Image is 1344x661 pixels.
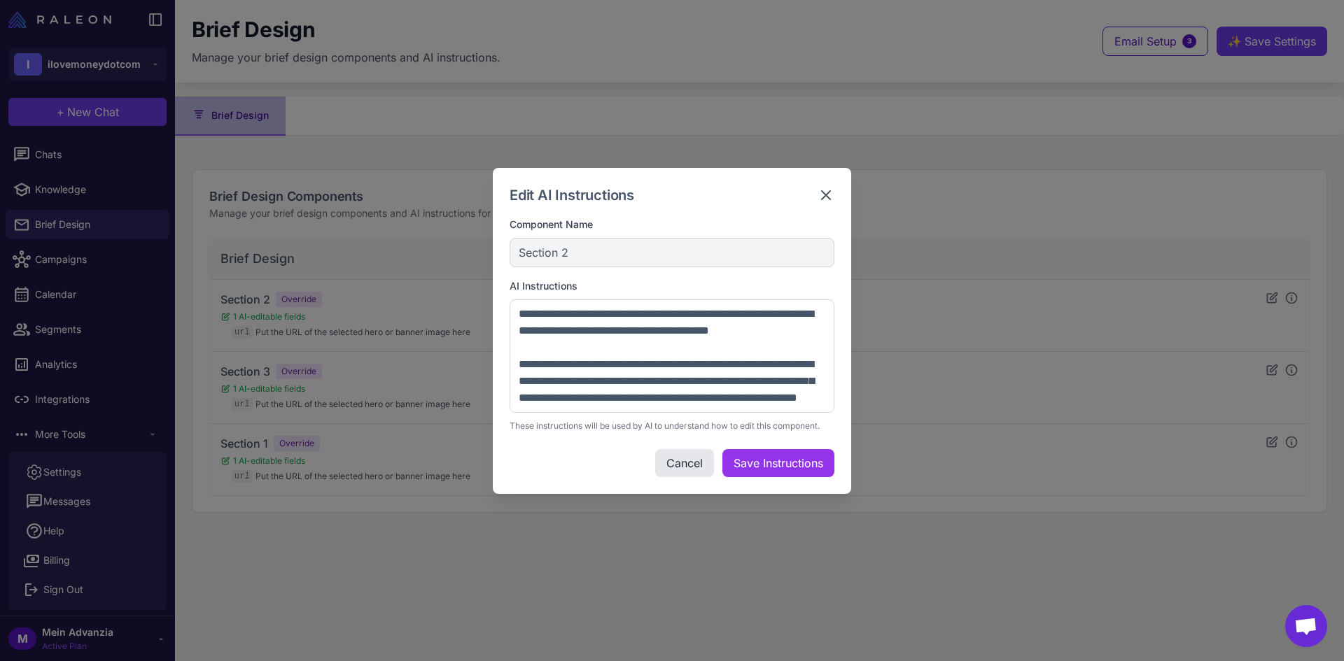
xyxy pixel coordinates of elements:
label: AI Instructions [510,278,834,294]
label: Component Name [510,217,834,232]
h2: Edit AI Instructions [510,185,634,206]
div: Open chat [1285,605,1327,647]
button: Save Instructions [722,449,834,477]
p: These instructions will be used by AI to understand how to edit this component. [510,420,834,432]
button: Cancel [655,449,714,477]
div: Section 2 [510,238,834,267]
